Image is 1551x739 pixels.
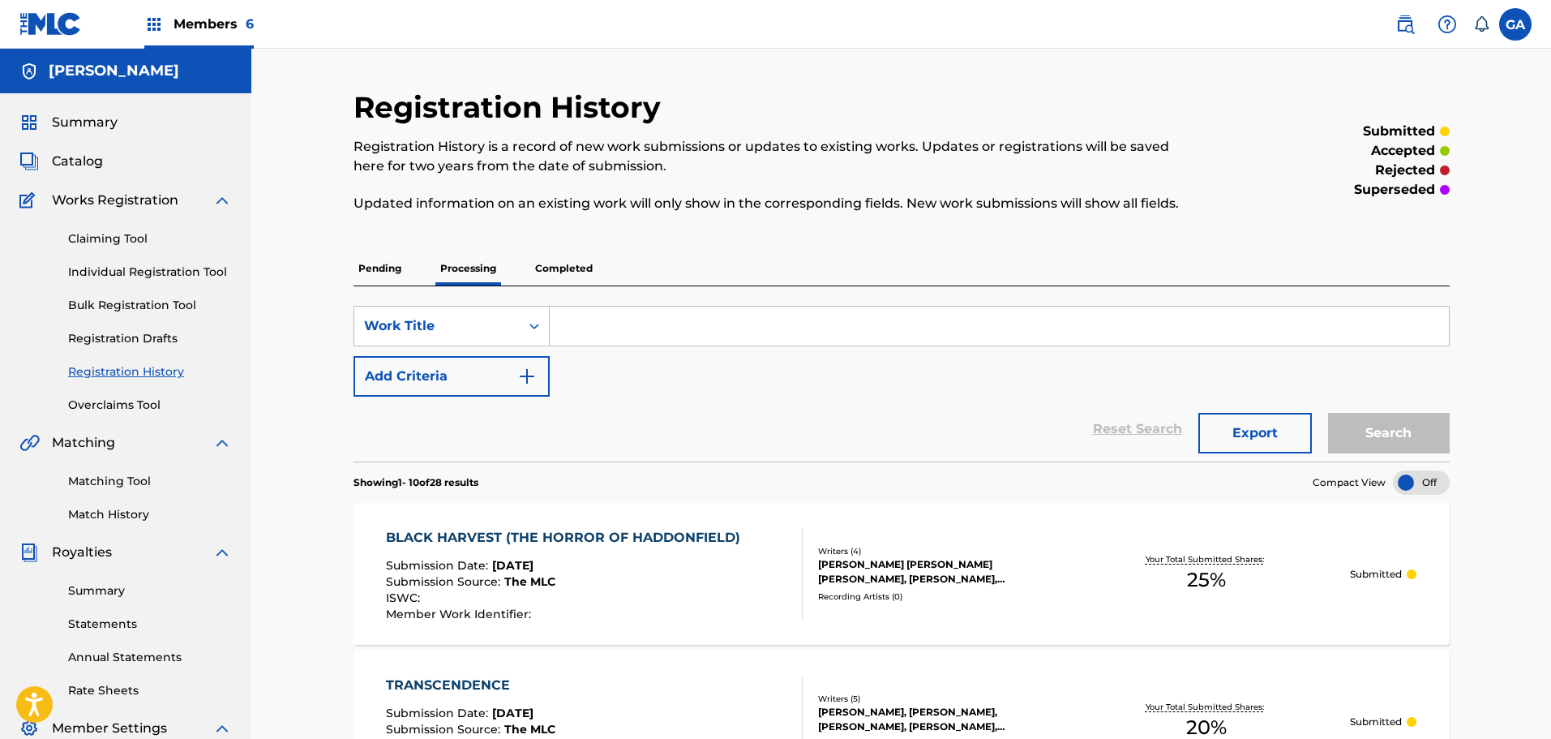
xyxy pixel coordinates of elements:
[1313,475,1386,490] span: Compact View
[1431,8,1463,41] div: Help
[353,306,1450,462] form: Search Form
[19,152,39,171] img: Catalog
[19,12,82,36] img: MLC Logo
[386,607,535,621] span: Member Work Identifier :
[68,473,232,490] a: Matching Tool
[353,356,550,397] button: Add Criteria
[49,62,179,80] h5: Fernando Sierra
[353,503,1450,645] a: BLACK HARVEST (THE HORROR OF HADDONFIELD)Submission Date:[DATE]Submission Source:The MLCISWC:Memb...
[386,706,492,720] span: Submission Date :
[364,316,510,336] div: Work Title
[19,113,39,132] img: Summary
[174,15,254,33] span: Members
[212,191,232,210] img: expand
[1350,567,1402,582] p: Submitted
[386,722,504,737] span: Submission Source :
[52,543,112,562] span: Royalties
[353,475,478,490] p: Showing 1 - 10 of 28 results
[353,137,1198,176] p: Registration History is a record of new work submissions or updates to existing works. Updates or...
[19,113,118,132] a: SummarySummary
[1389,8,1421,41] a: Public Search
[52,113,118,132] span: Summary
[19,62,39,81] img: Accounts
[353,251,406,286] p: Pending
[1350,715,1402,729] p: Submitted
[1375,161,1435,180] p: rejected
[19,543,39,562] img: Royalties
[1395,15,1415,34] img: search
[19,191,41,210] img: Works Registration
[68,230,232,247] a: Claiming Tool
[144,15,164,34] img: Top Rightsholders
[19,719,39,738] img: Member Settings
[19,433,40,453] img: Matching
[386,676,555,695] div: TRANSCENDENCE
[19,152,103,171] a: CatalogCatalog
[1146,553,1268,565] p: Your Total Submitted Shares:
[1354,180,1435,200] p: superseded
[246,16,254,32] span: 6
[353,89,669,126] h2: Registration History
[68,649,232,666] a: Annual Statements
[68,616,232,633] a: Statements
[386,558,492,573] span: Submission Date :
[68,582,232,599] a: Summary
[1198,413,1312,453] button: Export
[1473,16,1489,32] div: Notifications
[818,557,1063,586] div: [PERSON_NAME] [PERSON_NAME] [PERSON_NAME], [PERSON_NAME], [PERSON_NAME]
[818,591,1063,603] div: Recording Artists ( 0 )
[353,194,1198,213] p: Updated information on an existing work will only show in the corresponding fields. New work subm...
[68,506,232,523] a: Match History
[818,693,1063,705] div: Writers ( 5 )
[68,264,232,281] a: Individual Registration Tool
[68,297,232,314] a: Bulk Registration Tool
[68,330,232,347] a: Registration Drafts
[504,574,555,589] span: The MLC
[386,591,424,605] span: ISWC :
[386,574,504,589] span: Submission Source :
[52,152,103,171] span: Catalog
[504,722,555,737] span: The MLC
[492,558,533,573] span: [DATE]
[212,433,232,453] img: expand
[1187,565,1226,595] span: 25 %
[52,191,178,210] span: Works Registration
[68,363,232,380] a: Registration History
[52,719,167,738] span: Member Settings
[1363,122,1435,141] p: submitted
[386,528,748,548] div: BLACK HARVEST (THE HORROR OF HADDONFIELD)
[212,719,232,738] img: expand
[212,543,232,562] img: expand
[492,706,533,720] span: [DATE]
[68,397,232,414] a: Overclaims Tool
[1437,15,1457,34] img: help
[435,251,501,286] p: Processing
[530,251,598,286] p: Completed
[1371,141,1435,161] p: accepted
[1506,486,1551,617] iframe: Resource Center
[1470,661,1551,739] iframe: Chat Widget
[52,433,115,453] span: Matching
[68,682,232,699] a: Rate Sheets
[1146,701,1268,713] p: Your Total Submitted Shares:
[517,367,537,386] img: 9d2ae6d4665cec9f34b9.svg
[818,705,1063,734] div: [PERSON_NAME], [PERSON_NAME], [PERSON_NAME], [PERSON_NAME], [PERSON_NAME]
[1499,8,1532,41] div: User Menu
[818,545,1063,557] div: Writers ( 4 )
